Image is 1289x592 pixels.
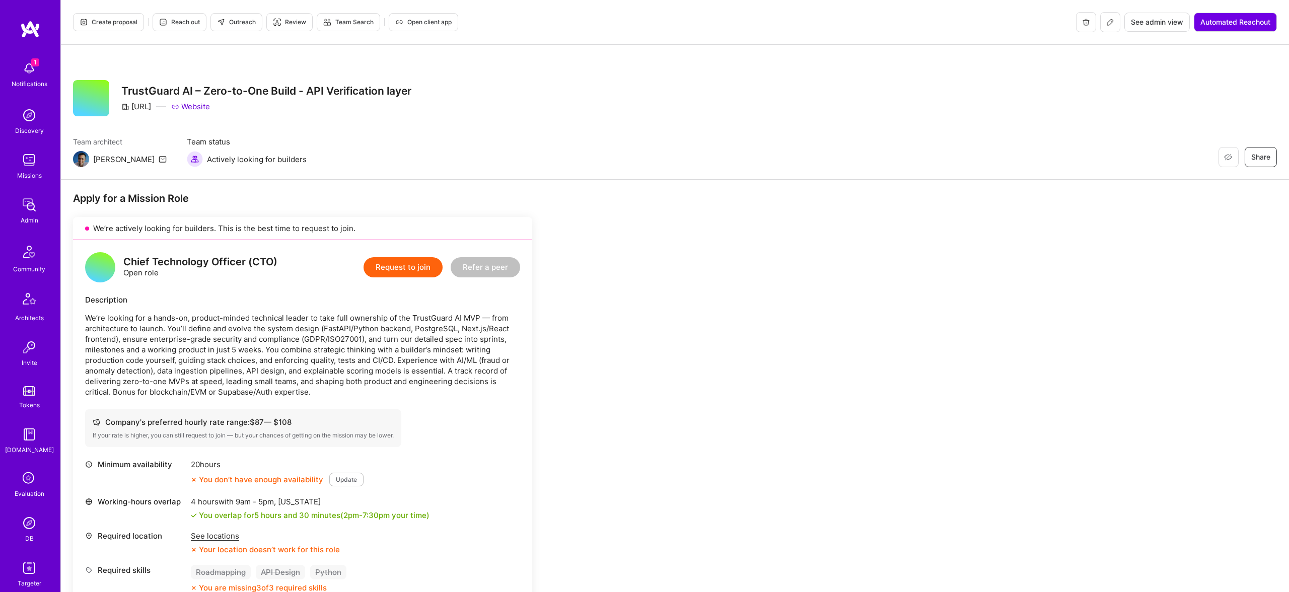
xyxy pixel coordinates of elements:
div: Description [85,294,520,305]
div: Tokens [19,400,40,410]
img: tokens [23,386,35,396]
div: If your rate is higher, you can still request to join — but your chances of getting on the missio... [93,431,394,439]
i: icon CloseOrange [191,547,197,553]
button: Review [266,13,313,31]
div: We’re actively looking for builders. This is the best time to request to join. [73,217,532,240]
i: icon World [85,498,93,505]
i: icon Proposal [80,18,88,26]
i: icon Check [191,512,197,519]
p: We’re looking for a hands-on, product-minded technical leader to take full ownership of the Trust... [85,313,520,397]
div: [PERSON_NAME] [93,154,155,165]
i: icon Location [85,532,93,540]
i: icon Tag [85,566,93,574]
img: guide book [19,424,39,445]
div: Community [13,264,45,274]
div: See locations [191,531,340,541]
div: Evaluation [15,488,44,499]
div: Architects [15,313,44,323]
span: Share [1251,152,1270,162]
div: Roadmapping [191,565,251,579]
div: Minimum availability [85,459,186,470]
i: icon Cash [93,418,100,426]
button: Update [329,473,364,486]
div: Open role [123,257,277,278]
div: Admin [21,215,38,226]
img: Architects [17,288,41,313]
span: 2pm - 7:30pm [343,510,390,520]
i: icon CloseOrange [191,585,197,591]
i: icon SelectionTeam [20,469,39,488]
img: Admin Search [19,513,39,533]
img: discovery [19,105,39,125]
button: Automated Reachout [1194,13,1277,32]
span: Create proposal [80,18,137,27]
span: Actively looking for builders [207,154,307,165]
div: Missions [17,170,42,181]
div: [URL] [121,101,151,112]
div: Your location doesn’t work for this role [191,544,340,555]
div: You don’t have enough availability [191,474,323,485]
i: icon Mail [159,155,167,163]
button: See admin view [1124,13,1190,32]
img: teamwork [19,150,39,170]
div: [DOMAIN_NAME] [5,445,54,455]
img: Actively looking for builders [187,151,203,167]
img: admin teamwork [19,195,39,215]
div: Required skills [85,565,186,575]
h3: TrustGuard AI – Zero-to-One Build - API Verification layer [121,85,411,97]
div: Invite [22,357,37,368]
img: Team Architect [73,151,89,167]
button: Open client app [389,13,458,31]
span: See admin view [1131,17,1183,27]
span: Team Search [323,18,374,27]
img: logo [20,20,40,38]
span: Reach out [159,18,200,27]
i: icon Targeter [273,18,281,26]
img: Skill Targeter [19,558,39,578]
div: Required location [85,531,186,541]
div: Apply for a Mission Role [73,192,532,205]
span: 1 [31,58,39,66]
div: Targeter [18,578,41,588]
button: Reach out [153,13,206,31]
div: Chief Technology Officer (CTO) [123,257,277,267]
button: Refer a peer [451,257,520,277]
span: Review [273,18,306,27]
img: bell [19,58,39,79]
a: Website [171,101,210,112]
div: API Design [256,565,305,579]
img: Community [17,240,41,264]
span: 9am - 5pm , [234,497,278,506]
span: Automated Reachout [1200,17,1270,27]
button: Outreach [210,13,262,31]
button: Create proposal [73,13,144,31]
i: icon CompanyGray [121,103,129,111]
i: icon CloseOrange [191,477,197,483]
div: Working-hours overlap [85,496,186,507]
span: Team architect [73,136,167,147]
div: Python [310,565,346,579]
button: Team Search [317,13,380,31]
div: Discovery [15,125,44,136]
img: Invite [19,337,39,357]
button: Request to join [364,257,443,277]
button: Share [1245,147,1277,167]
div: DB [25,533,34,544]
div: 4 hours with [US_STATE] [191,496,429,507]
div: You overlap for 5 hours and 30 minutes ( your time) [199,510,429,521]
span: Outreach [217,18,256,27]
div: 20 hours [191,459,364,470]
span: Team status [187,136,307,147]
span: Open client app [395,18,452,27]
i: icon Clock [85,461,93,468]
div: Notifications [12,79,47,89]
div: Company's preferred hourly rate range: $ 87 — $ 108 [93,417,394,427]
i: icon EyeClosed [1224,153,1232,161]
